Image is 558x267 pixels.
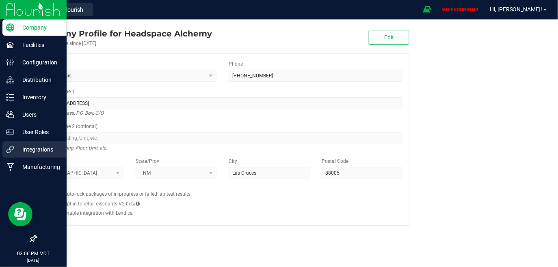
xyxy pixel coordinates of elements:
[14,110,63,120] p: Users
[6,145,14,154] inline-svg: Integrations
[6,41,14,49] inline-svg: Facilities
[43,143,107,153] i: Suite, Building, Floor, Unit, etc.
[6,111,14,119] inline-svg: Users
[438,6,482,13] p: IMPERSONATOR
[14,23,63,32] p: Company
[490,6,543,13] span: Hi, [PERSON_NAME]!
[322,158,348,165] label: Postal Code
[229,70,402,82] input: (123) 456-7890
[36,40,212,47] div: Account active since [DATE]
[6,163,14,171] inline-svg: Manufacturing
[43,97,402,109] input: Address
[43,185,402,190] h2: Configs
[14,92,63,102] p: Inventory
[229,60,243,68] label: Phone
[369,30,409,45] button: Edit
[14,162,63,172] p: Manufacturing
[6,128,14,136] inline-svg: User Roles
[64,209,133,217] label: Enable integration with Lendica
[322,167,402,179] input: Postal Code
[43,123,97,130] label: Address Line 2 (optional)
[6,93,14,101] inline-svg: Inventory
[384,34,394,41] span: Edit
[4,257,63,263] p: [DATE]
[136,158,159,165] label: State/Prov
[14,40,63,50] p: Facilities
[36,28,212,40] div: Headspace Alchemy
[14,127,63,137] p: User Roles
[229,158,237,165] label: City
[8,202,32,226] iframe: Resource center
[6,76,14,84] inline-svg: Distribution
[14,75,63,85] p: Distribution
[43,132,402,144] input: Suite, Building, Unit, etc.
[6,23,14,32] inline-svg: Company
[418,2,436,17] span: Open Ecommerce Menu
[64,200,140,207] label: Opt in to retail discounts V2 beta
[4,250,63,257] p: 03:06 PM MDT
[14,145,63,154] p: Integrations
[64,190,190,198] label: Auto-lock packages of in-progress or failed lab test results
[6,58,14,66] inline-svg: Configuration
[14,58,63,67] p: Configuration
[229,167,309,179] input: City
[43,108,104,118] i: Street address, P.O. Box, C/O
